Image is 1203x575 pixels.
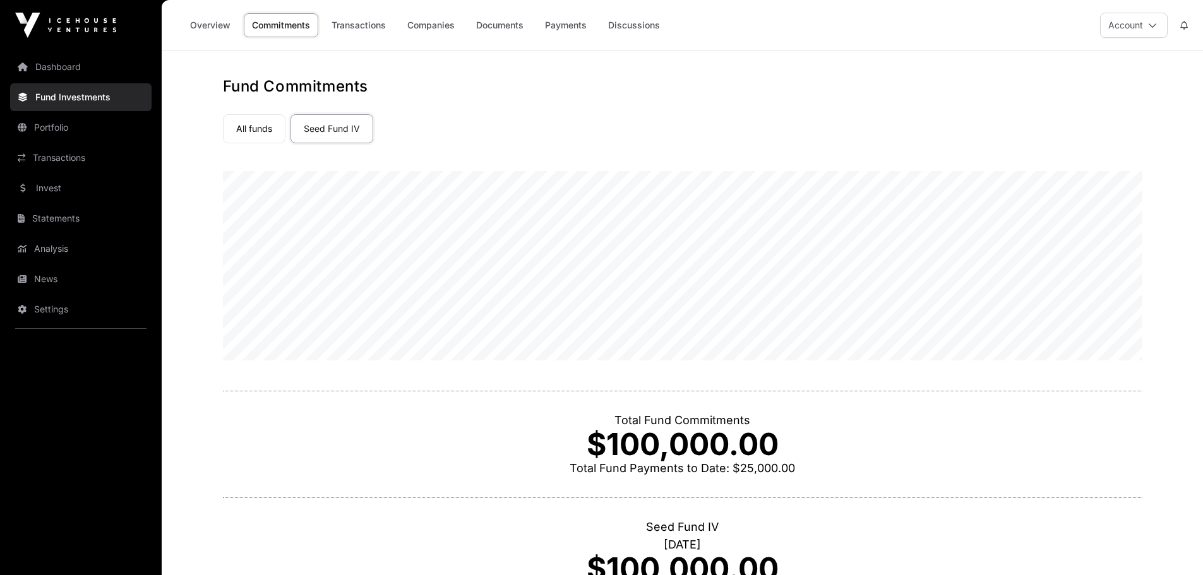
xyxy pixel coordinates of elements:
[10,265,152,293] a: News
[323,13,394,37] a: Transactions
[1100,13,1168,38] button: Account
[244,13,318,37] a: Commitments
[223,429,1142,459] p: $100,000.00
[10,295,152,323] a: Settings
[10,114,152,141] a: Portfolio
[537,13,595,37] a: Payments
[10,235,152,263] a: Analysis
[223,536,1142,554] p: [DATE]
[468,13,532,37] a: Documents
[223,76,1142,97] h1: Fund Commitments
[10,83,152,111] a: Fund Investments
[223,459,1142,477] p: Total Fund Payments to Date: $25,000.00
[223,518,1142,536] p: Seed Fund IV
[10,53,152,81] a: Dashboard
[399,13,463,37] a: Companies
[600,13,668,37] a: Discussions
[223,412,1142,429] p: Total Fund Commitments
[10,205,152,232] a: Statements
[290,114,373,143] a: Seed Fund IV
[15,13,116,38] img: Icehouse Ventures Logo
[10,174,152,202] a: Invest
[223,114,285,143] a: All funds
[10,144,152,172] a: Transactions
[182,13,239,37] a: Overview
